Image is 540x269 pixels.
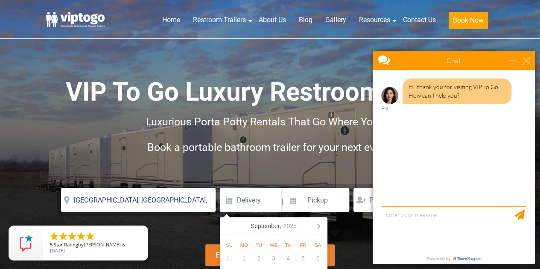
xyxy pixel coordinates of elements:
div: Explore Restroom Trailers [205,244,335,266]
li:  [58,231,68,241]
div: Fr [296,240,311,250]
span: Star Rating [54,241,78,248]
div: 31 [222,252,237,265]
input: Pickup [285,188,350,212]
li:  [67,231,77,241]
span: VIP To Go Luxury Restroom Trailers [66,77,475,107]
div: September, [247,219,300,233]
input: Delivery [220,188,281,212]
span: Luxurious Porta Potty Rentals That Go Where You Go [146,116,394,128]
button: Book Now [449,12,488,29]
div: Sa [310,240,325,250]
a: Home [156,11,187,29]
li:  [49,231,59,241]
div: Mo [236,240,251,250]
div: 2 [251,252,266,265]
a: About Us [252,11,292,29]
a: Restroom Trailers [187,11,252,29]
span: 5 [50,241,53,248]
a: Resources [353,11,397,29]
a: Contact Us [397,11,442,29]
div: Tu [251,240,266,250]
li:  [85,231,95,241]
span: by [50,242,141,248]
div: We [266,240,281,250]
a: Gallery [319,11,353,29]
iframe: Live Chat Box [368,46,540,269]
i: 2025 [283,221,296,231]
img: Review Rating [18,234,35,252]
a: Book Now [442,11,494,34]
div: 5 [296,252,311,265]
div: Su [222,240,237,250]
span: [DATE] [50,247,65,254]
div: 3 [266,252,281,265]
input: Where do you need your restroom? [61,188,216,212]
input: Persons [353,188,416,212]
li:  [76,231,86,241]
div: Th [281,240,296,250]
div: 1 [236,252,251,265]
div: 6 [310,252,325,265]
span: Book a portable bathroom trailer for your next event. [147,141,393,153]
div: 4 [281,252,296,265]
a: Blog [292,11,319,29]
span: | [282,188,283,215]
span: [PERSON_NAME] &. [84,241,127,248]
